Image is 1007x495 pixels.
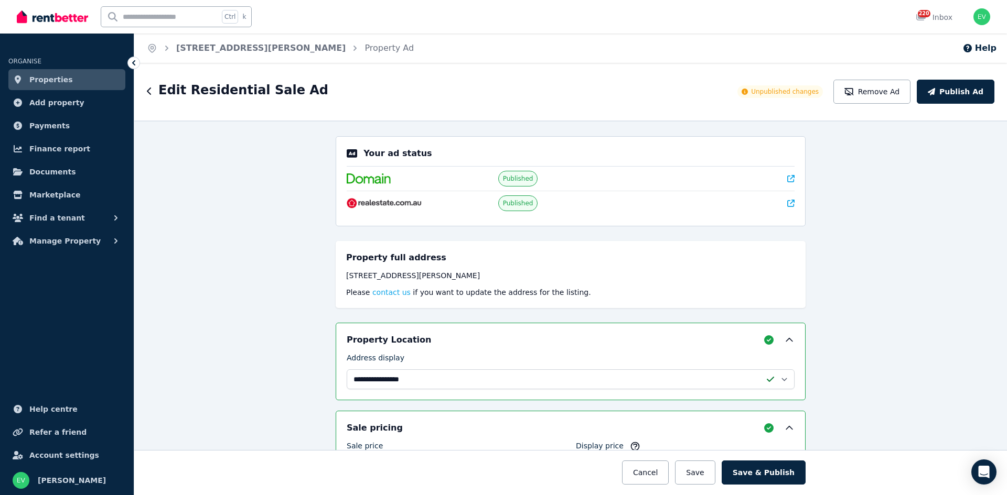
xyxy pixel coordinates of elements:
button: Save [675,460,715,485]
span: Find a tenant [29,212,85,224]
button: Cancel [622,460,669,485]
button: Save & Publish [722,460,806,485]
div: Inbox [916,12,952,23]
img: Domain.com.au [347,173,391,184]
span: Refer a friend [29,426,87,438]
span: 220 [918,10,930,17]
span: Published [503,199,533,207]
label: Display price [576,441,624,455]
label: Sale price [347,441,383,455]
span: Properties [29,73,73,86]
h5: Sale pricing [347,422,403,434]
span: Marketplace [29,189,80,201]
a: Payments [8,115,125,136]
button: contact us [372,287,411,298]
span: ORGANISE [8,58,41,65]
a: Property Ad [365,43,414,53]
img: RealEstate.com.au [347,198,422,208]
span: Help centre [29,403,78,415]
label: Address display [347,353,404,367]
a: Documents [8,161,125,182]
a: Marketplace [8,184,125,205]
h5: Property full address [346,251,446,264]
span: Finance report [29,142,90,155]
a: Finance report [8,138,125,159]
img: Emma Vatos [13,472,29,489]
span: [PERSON_NAME] [38,474,106,487]
span: Add property [29,96,84,109]
span: Unpublished changes [751,87,819,96]
div: [STREET_ADDRESS][PERSON_NAME] [346,270,795,281]
span: Payments [29,119,70,132]
p: Your ad status [363,147,432,160]
button: Remove Ad [833,80,910,104]
span: Ctrl [222,10,238,24]
img: Emma Vatos [973,8,990,25]
p: Please if you want to update the address for the listing. [346,287,795,298]
button: Help [962,42,997,54]
span: Published [503,174,533,183]
a: Properties [8,69,125,90]
span: Documents [29,166,76,178]
h5: Property Location [347,334,431,346]
div: Open Intercom Messenger [971,459,997,485]
nav: Breadcrumb [134,34,426,63]
button: Find a tenant [8,207,125,228]
a: [STREET_ADDRESS][PERSON_NAME] [176,43,346,53]
span: Manage Property [29,235,101,247]
a: Help centre [8,399,125,420]
img: RentBetter [17,9,88,25]
a: Add property [8,92,125,113]
span: Account settings [29,449,99,461]
h1: Edit Residential Sale Ad [158,82,328,98]
span: k [242,13,246,21]
button: Manage Property [8,230,125,251]
a: Refer a friend [8,422,125,443]
a: Account settings [8,445,125,466]
button: Publish Ad [917,80,994,104]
